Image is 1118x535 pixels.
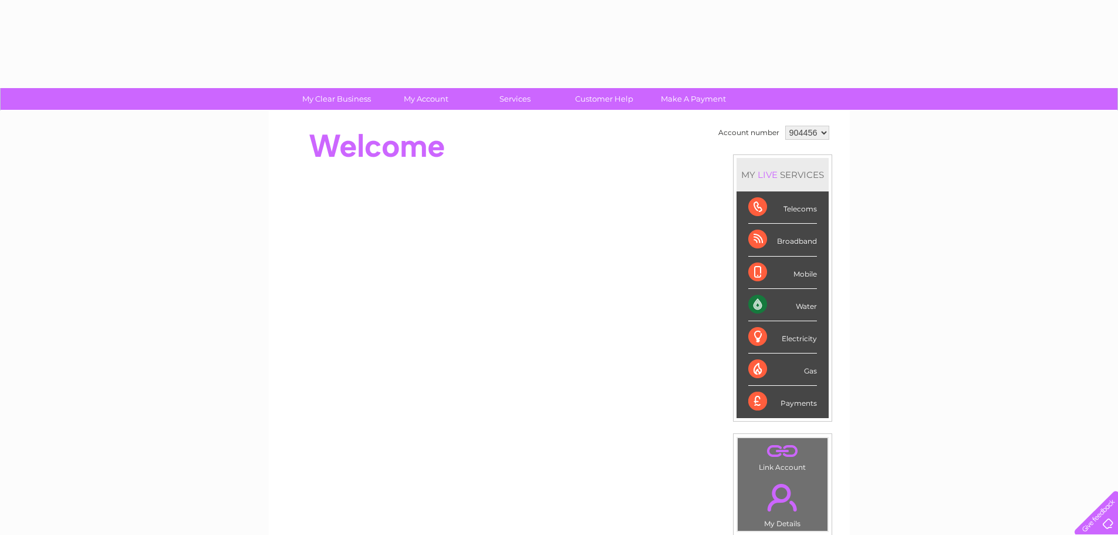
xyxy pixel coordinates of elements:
[741,477,825,518] a: .
[377,88,474,110] a: My Account
[467,88,563,110] a: Services
[748,257,817,289] div: Mobile
[737,158,829,191] div: MY SERVICES
[748,354,817,386] div: Gas
[288,88,385,110] a: My Clear Business
[737,438,828,475] td: Link Account
[748,386,817,418] div: Payments
[748,289,817,321] div: Water
[737,474,828,531] td: My Details
[556,88,653,110] a: Customer Help
[715,123,782,143] td: Account number
[755,169,780,180] div: LIVE
[748,224,817,256] div: Broadband
[741,441,825,462] a: .
[645,88,742,110] a: Make A Payment
[748,191,817,224] div: Telecoms
[748,321,817,354] div: Electricity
